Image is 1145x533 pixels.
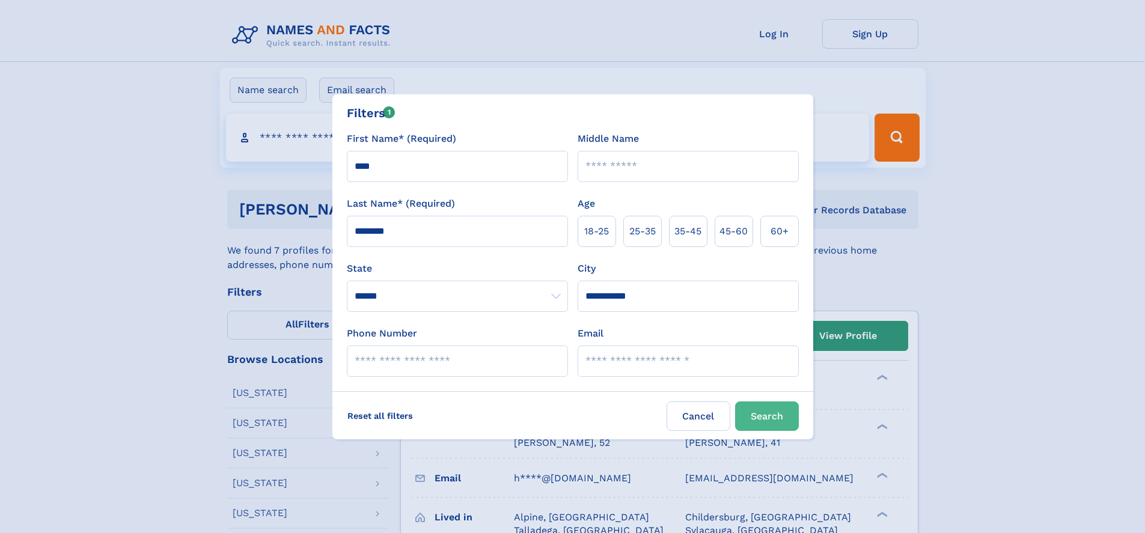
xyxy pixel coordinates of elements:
label: City [578,261,596,276]
button: Search [735,401,799,431]
label: Age [578,196,595,211]
label: Phone Number [347,326,417,341]
span: 45‑60 [719,224,748,239]
div: Filters [347,104,395,122]
span: 25‑35 [629,224,656,239]
label: Cancel [667,401,730,431]
label: Email [578,326,603,341]
label: State [347,261,568,276]
span: 60+ [771,224,789,239]
label: Middle Name [578,132,639,146]
label: Last Name* (Required) [347,196,455,211]
label: First Name* (Required) [347,132,456,146]
span: 35‑45 [674,224,701,239]
label: Reset all filters [340,401,421,430]
span: 18‑25 [584,224,609,239]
